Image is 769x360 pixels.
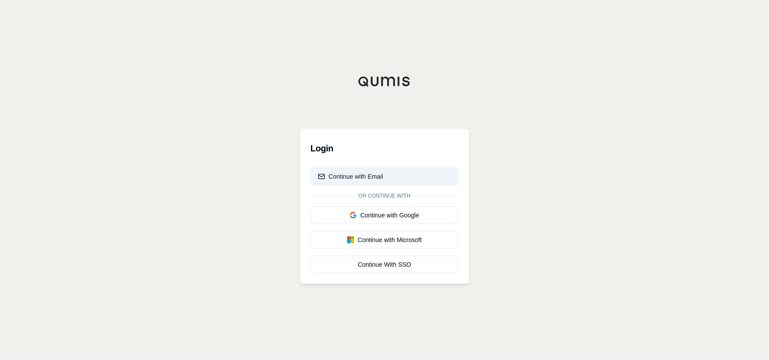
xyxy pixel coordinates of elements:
img: Qumis [358,76,411,87]
h3: Login [311,140,458,157]
div: Continue With SSO [318,260,451,269]
div: Continue with Email [318,172,383,181]
button: Continue with Email [311,168,458,185]
span: Or continue with [355,192,414,199]
a: Continue With SSO [311,256,458,273]
div: Continue with Microsoft [318,235,451,244]
button: Continue with Microsoft [311,231,458,249]
div: Continue with Google [318,211,451,220]
button: Continue with Google [311,206,458,224]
